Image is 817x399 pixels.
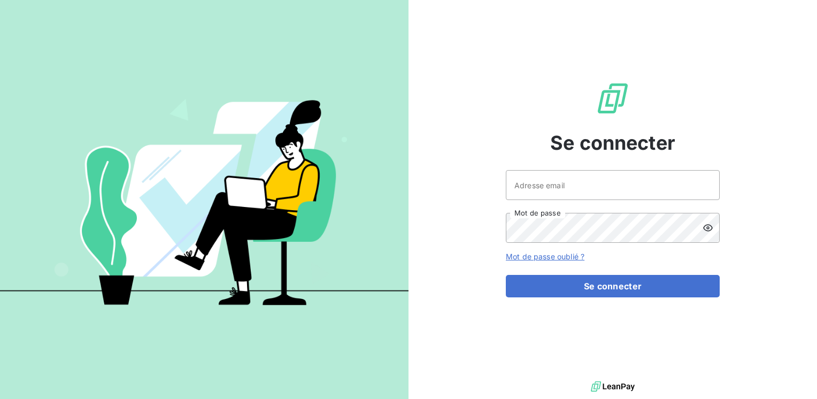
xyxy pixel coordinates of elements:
[596,81,630,116] img: Logo LeanPay
[591,379,635,395] img: logo
[506,275,720,297] button: Se connecter
[506,170,720,200] input: placeholder
[550,128,675,157] span: Se connecter
[506,252,584,261] a: Mot de passe oublié ?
